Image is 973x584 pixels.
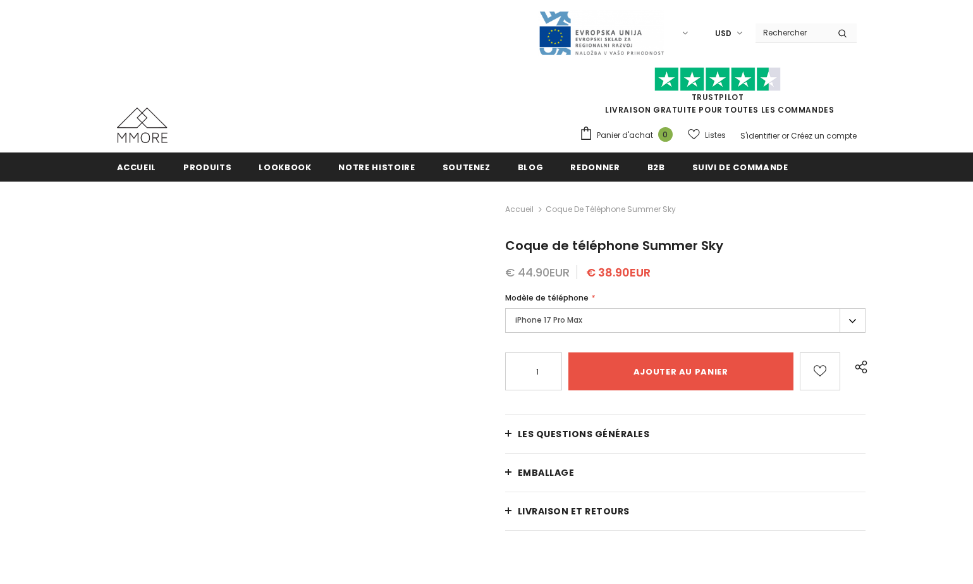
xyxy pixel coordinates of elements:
[647,152,665,181] a: B2B
[183,152,231,181] a: Produits
[518,152,544,181] a: Blog
[518,428,650,440] span: Les questions générales
[538,27,664,38] a: Javni Razpis
[259,161,311,173] span: Lookbook
[586,264,651,280] span: € 38.90EUR
[658,127,673,142] span: 0
[505,308,866,333] label: iPhone 17 Pro Max
[597,129,653,142] span: Panier d'achat
[715,27,731,40] span: USD
[791,130,857,141] a: Créez un compte
[647,161,665,173] span: B2B
[579,73,857,115] span: LIVRAISON GRATUITE POUR TOUTES LES COMMANDES
[740,130,780,141] a: S'identifier
[654,67,781,92] img: Faites confiance aux étoiles pilotes
[692,92,744,103] a: TrustPilot
[505,415,866,453] a: Les questions générales
[579,126,679,145] a: Panier d'achat 0
[117,152,157,181] a: Accueil
[570,161,620,173] span: Redonner
[781,130,789,141] span: or
[443,161,491,173] span: soutenez
[756,23,828,42] input: Search Site
[546,202,676,217] span: Coque de téléphone Summer Sky
[338,161,415,173] span: Notre histoire
[518,466,575,479] span: EMBALLAGE
[705,129,726,142] span: Listes
[692,152,788,181] a: Suivi de commande
[259,152,311,181] a: Lookbook
[505,237,723,254] span: Coque de téléphone Summer Sky
[505,492,866,530] a: Livraison et retours
[505,202,534,217] a: Accueil
[338,152,415,181] a: Notre histoire
[518,161,544,173] span: Blog
[117,161,157,173] span: Accueil
[505,264,570,280] span: € 44.90EUR
[183,161,231,173] span: Produits
[518,505,630,518] span: Livraison et retours
[568,352,793,390] input: Ajouter au panier
[443,152,491,181] a: soutenez
[505,454,866,492] a: EMBALLAGE
[505,292,589,303] span: Modèle de téléphone
[692,161,788,173] span: Suivi de commande
[117,108,168,143] img: Cas MMORE
[538,10,664,56] img: Javni Razpis
[688,124,726,146] a: Listes
[570,152,620,181] a: Redonner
